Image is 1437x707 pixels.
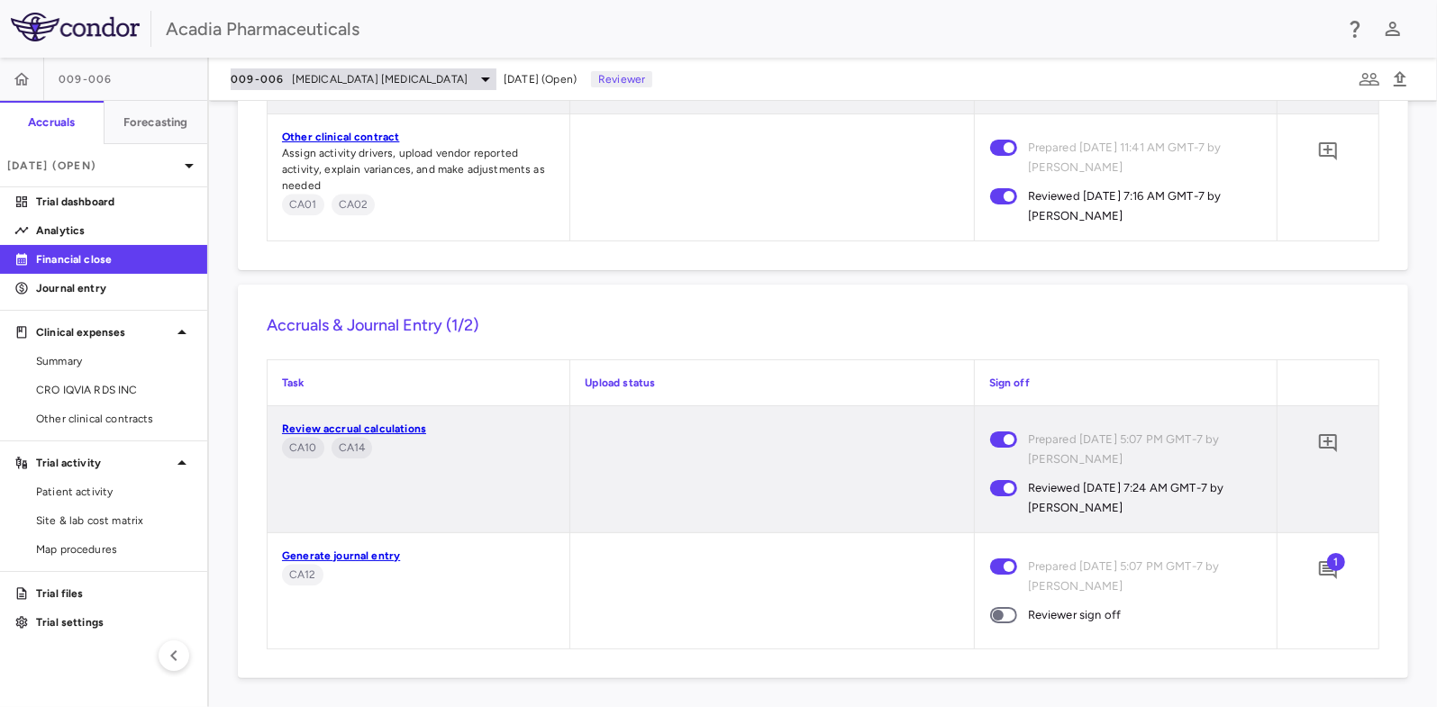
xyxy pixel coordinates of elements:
[36,541,193,557] span: Map procedures
[282,564,323,585] span: Journal entries are prepared by the Accounting Manager for Clinical Trial Accruals, and reviewed ...
[292,71,468,87] span: [MEDICAL_DATA] [MEDICAL_DATA]
[28,114,75,131] h6: Accruals
[1317,140,1339,162] svg: Add comment
[1028,186,1248,226] span: Reviewed [DATE] 7:16 AM GMT-7 by [PERSON_NAME]
[36,324,171,340] p: Clinical expenses
[282,194,324,215] span: As new or amended R&D (clinical trial and other R&D) contracts are executed, the Accounting Manag...
[332,194,376,215] span: Monthly, the Accounting Manager, or designee, updates the Clinical Trial Workbooks based on infor...
[11,13,140,41] img: logo-full-SnFGN8VE.png
[1028,478,1248,518] span: Reviewed [DATE] 7:24 AM GMT-7 by [PERSON_NAME]
[1028,605,1122,625] span: Reviewer sign off
[231,72,285,86] span: 009-006
[504,71,577,87] span: [DATE] (Open)
[59,72,113,86] span: 009-006
[36,484,193,500] span: Patient activity
[36,222,193,239] p: Analytics
[36,353,193,369] span: Summary
[332,437,373,458] span: On a quarterly basis, a meeting is held between ClinOps, FP&A and Accounting, to ensure informati...
[585,375,959,391] p: Upload status
[1028,430,1248,469] span: Prepared [DATE] 5:07 PM GMT-7 by [PERSON_NAME]
[1313,428,1343,458] button: Add comment
[1327,553,1345,571] span: 1
[7,158,178,174] p: [DATE] (Open)
[282,147,545,192] span: Assign activity drivers, upload vendor reported activity, explain variances, and make adjustments...
[36,194,193,210] p: Trial dashboard
[1313,136,1343,167] button: Add comment
[1317,559,1339,581] svg: Add comment
[282,437,324,458] span: Monthly, the Purchase Order reports and Invoice Registers are ran from Coupa to facilitate the Cl...
[282,375,555,391] p: Task
[267,313,1379,338] h6: Accruals & Journal Entry (1/2)
[1028,138,1248,177] span: Prepared [DATE] 11:41 AM GMT-7 by [PERSON_NAME]
[1317,432,1339,454] svg: Add comment
[36,585,193,602] p: Trial files
[36,411,193,427] span: Other clinical contracts
[282,422,426,435] a: Review accrual calculations
[36,455,171,471] p: Trial activity
[36,614,193,630] p: Trial settings
[282,549,400,562] a: Generate journal entry
[36,280,193,296] p: Journal entry
[282,567,323,583] span: CA12
[282,196,324,213] span: CA01
[282,131,399,143] a: Other clinical contract
[36,251,193,267] p: Financial close
[123,114,188,131] h6: Forecasting
[1028,557,1248,596] span: Prepared [DATE] 5:07 PM GMT-7 by [PERSON_NAME]
[332,440,373,456] span: CA14
[36,382,193,398] span: CRO IQVIA RDS INC
[591,71,652,87] p: Reviewer
[166,15,1332,42] div: Acadia Pharmaceuticals
[989,375,1262,391] p: Sign off
[36,512,193,529] span: Site & lab cost matrix
[332,196,376,213] span: CA02
[282,440,324,456] span: CA10
[1313,555,1343,585] button: Add comment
